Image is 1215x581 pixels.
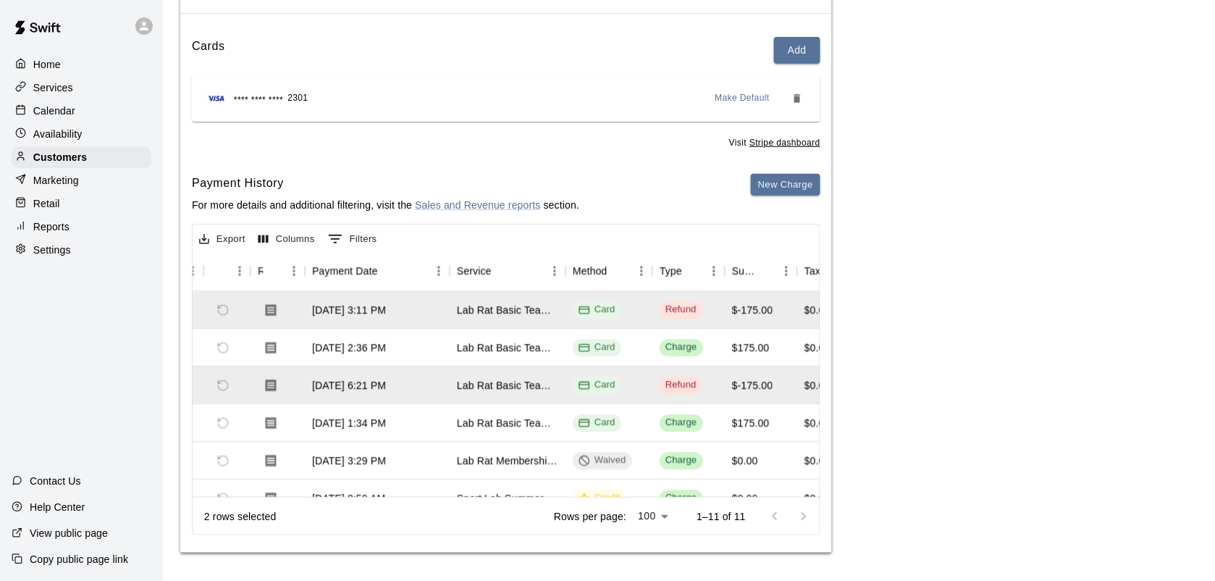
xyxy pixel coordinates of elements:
[211,335,235,360] span: This payment has already been refunded. The refund has ID 805201
[30,526,108,540] p: View public page
[12,170,151,191] a: Marketing
[732,340,770,355] div: $175.00
[415,199,540,211] a: Sales and Revenue reports
[258,485,284,511] button: Download Receipt
[12,193,151,214] a: Retail
[33,150,87,164] p: Customers
[725,251,797,291] div: Subtotal
[312,453,386,468] div: Jul 9, 2025, 3:29 PM
[283,260,305,282] button: Menu
[665,340,697,354] div: Charge
[305,251,450,291] div: Payment Date
[804,453,831,468] div: $0.00
[665,416,697,430] div: Charge
[665,303,697,317] div: Refund
[312,251,378,291] div: Payment Date
[804,251,820,291] div: Tax
[632,506,673,527] div: 100
[12,77,151,99] div: Services
[732,378,773,393] div: $-175.00
[579,416,615,430] div: Card
[258,410,284,436] button: Download Receipt
[457,303,558,317] div: Lab Rat Basic Team Membership (2025 Fall/2026 Spring)
[732,453,758,468] div: $0.00
[786,87,809,110] button: Remove
[312,491,385,506] div: Jun 25, 2025, 8:59 AM
[211,411,235,435] span: This payment has already been refunded. The refund has ID 737550
[30,552,128,567] p: Copy public page link
[312,303,386,317] div: Sep 8, 2025, 3:11 PM
[324,227,381,251] button: Show filters
[660,251,682,291] div: Type
[192,174,579,193] h6: Payment History
[204,509,277,524] div: 2 rows selected
[665,453,697,467] div: Charge
[749,138,820,148] a: Stripe dashboard
[12,239,151,261] div: Settings
[30,500,85,514] p: Help Center
[12,54,151,75] a: Home
[312,416,386,430] div: Aug 4, 2025, 1:34 PM
[312,340,386,355] div: Sep 4, 2025, 2:36 PM
[33,57,61,72] p: Home
[804,340,831,355] div: $0.00
[804,378,831,393] div: $0.00
[203,251,251,291] div: Refund
[258,297,284,323] button: Download Receipt
[211,448,235,473] span: Refund payment
[579,340,615,354] div: Card
[229,260,251,282] button: Menu
[566,251,652,291] div: Method
[665,378,697,392] div: Refund
[211,373,235,398] span: Cannot refund a payment with type REFUND
[258,251,263,291] div: Receipt
[579,491,621,505] div: Credit
[196,228,249,251] button: Export
[607,261,628,281] button: Sort
[33,196,60,211] p: Retail
[579,453,626,467] div: Waived
[33,220,70,234] p: Reports
[251,251,305,291] div: Receipt
[729,136,820,151] span: Visit
[263,261,283,281] button: Sort
[258,448,284,474] button: Download Receipt
[182,260,203,282] button: Menu
[732,416,770,430] div: $175.00
[457,340,558,355] div: Lab Rat Basic Team Membership (2025 Fall/2026 Spring)
[12,146,151,168] a: Customers
[710,87,776,110] button: Make Default
[192,37,225,64] h6: Cards
[573,251,607,291] div: Method
[774,37,820,64] button: Add
[211,486,235,511] span: Refund payment
[12,100,151,122] a: Calendar
[33,173,79,188] p: Marketing
[554,509,626,524] p: Rows per page:
[156,251,203,291] div: Id
[579,303,615,317] div: Card
[457,453,558,468] div: Lab Rat Membership (Assistant Coaches)
[33,104,75,118] p: Calendar
[544,260,566,282] button: Menu
[755,261,775,281] button: Sort
[33,127,83,141] p: Availability
[211,261,231,281] button: Sort
[732,251,755,291] div: Subtotal
[665,491,697,505] div: Charge
[732,491,758,506] div: $0.00
[703,260,725,282] button: Menu
[631,260,652,282] button: Menu
[312,378,386,393] div: Aug 4, 2025, 6:21 PM
[457,251,492,291] div: Service
[652,251,725,291] div: Type
[492,261,512,281] button: Sort
[457,378,558,393] div: Lab Rat Basic Team Membership (2025 Fall/2026 Spring)
[258,335,284,361] button: Download Receipt
[12,123,151,145] a: Availability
